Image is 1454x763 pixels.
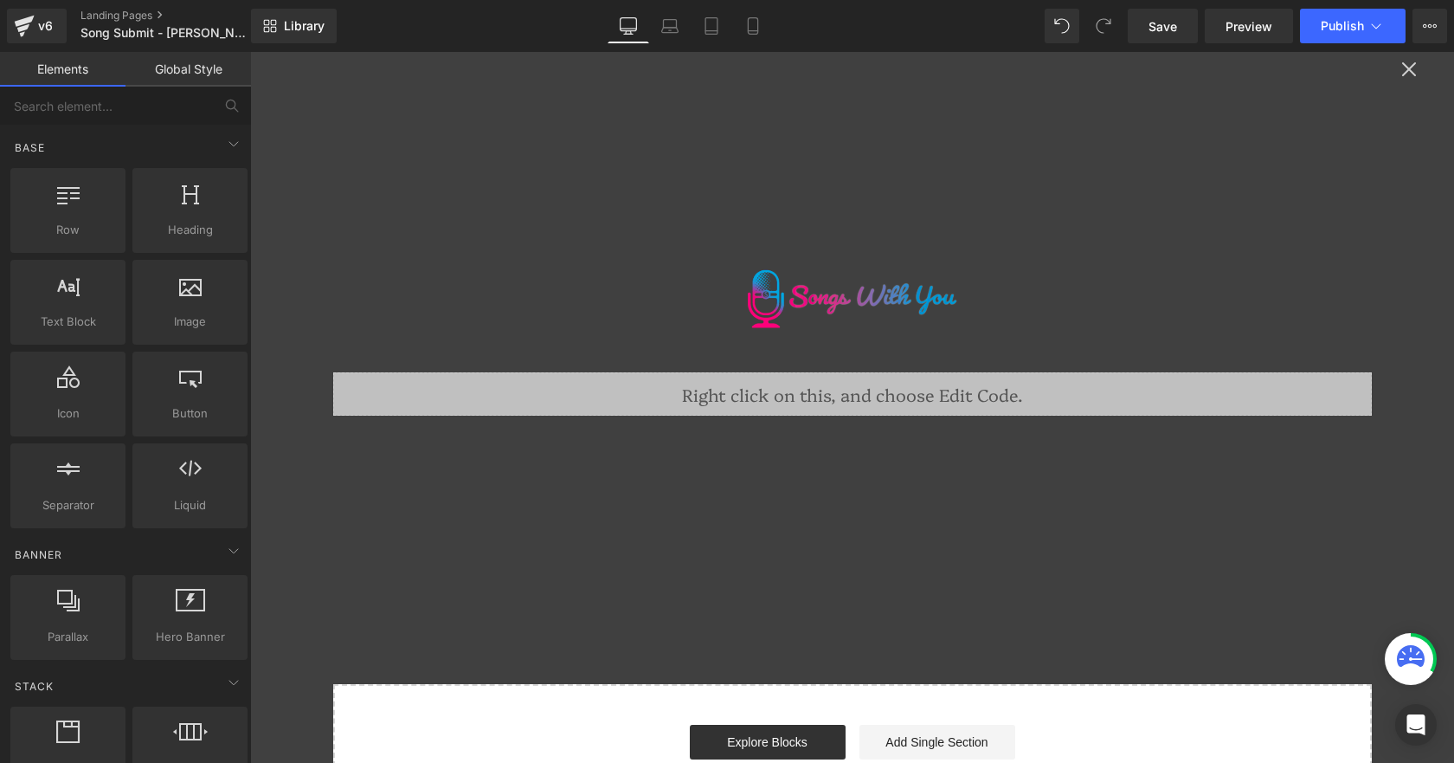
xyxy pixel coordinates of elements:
a: Mobile [732,9,774,43]
div: Open Intercom Messenger [1395,704,1437,746]
span: Publish [1321,19,1364,33]
span: Row [16,221,120,239]
span: Base [13,139,47,156]
a: Add Single Section [609,673,765,708]
a: Preview [1205,9,1293,43]
a: Tablet [691,9,732,43]
span: Stack [13,678,55,695]
a: Laptop [649,9,691,43]
a: New Library [251,9,337,43]
span: Hero Banner [138,628,242,646]
a: Global Style [125,52,251,87]
a: Desktop [608,9,649,43]
span: Button [138,404,242,423]
span: Icon [16,404,120,423]
span: Preview [1226,17,1272,36]
button: Undo [1045,9,1079,43]
span: Banner [13,546,64,563]
span: Separator [16,496,120,514]
span: Liquid [138,496,242,514]
span: Text Block [16,313,120,331]
span: Image [138,313,242,331]
button: Redo [1086,9,1121,43]
a: Landing Pages [80,9,280,23]
span: Parallax [16,628,120,646]
button: Publish [1300,9,1406,43]
a: Explore Blocks [440,673,595,708]
a: v6 [7,9,67,43]
span: Save [1148,17,1177,36]
div: v6 [35,15,56,37]
button: More [1412,9,1447,43]
span: Heading [138,221,242,239]
span: Library [284,18,325,34]
span: Song Submit - [PERSON_NAME] [80,26,247,40]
